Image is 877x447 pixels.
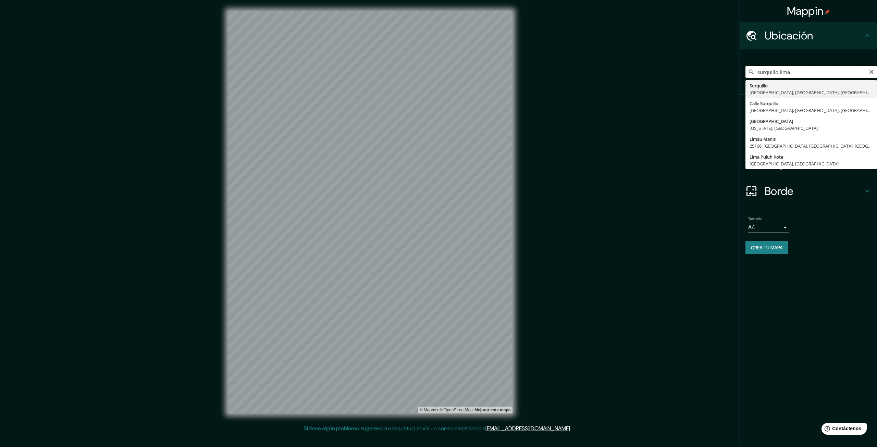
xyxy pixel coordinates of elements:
[745,66,877,78] input: Elige tu ciudad o zona
[748,222,789,233] div: A4
[750,100,778,107] font: Calle Surquillo
[740,95,877,123] div: Patas
[474,408,510,412] a: Comentarios sobre el mapa
[304,425,485,432] font: Si tiene algún problema, sugerencia o inquietud, envíe un correo electrónico a
[745,241,788,254] button: Crea tu mapa
[748,216,762,222] font: Tamaño
[869,68,874,75] button: Claro
[740,22,877,49] div: Ubicación
[751,245,783,251] font: Crea tu mapa
[750,136,776,142] font: Limau Manis
[572,424,573,432] font: .
[228,11,512,413] canvas: Mapa
[748,224,755,231] font: A4
[765,28,813,43] font: Ubicación
[570,425,571,432] font: .
[440,408,473,412] font: © OpenStreetMap
[765,184,793,198] font: Borde
[750,154,783,160] font: Lima Puluh Kota
[740,150,877,177] div: Disposición
[420,408,438,412] font: © Mapbox
[750,83,768,89] font: Surquillo
[440,408,473,412] a: Mapa de OpenStreet
[787,4,824,18] font: Mappin
[816,420,869,439] iframe: Lanzador de widgets de ayuda
[485,425,570,432] a: [EMAIL_ADDRESS][DOMAIN_NAME]
[750,161,839,167] font: [GEOGRAPHIC_DATA], [GEOGRAPHIC_DATA]
[474,408,510,412] font: Mejorar este mapa
[750,125,818,131] font: [US_STATE], [GEOGRAPHIC_DATA]
[750,118,793,124] font: [GEOGRAPHIC_DATA]
[740,123,877,150] div: Estilo
[571,424,572,432] font: .
[420,408,438,412] a: Mapbox
[740,177,877,205] div: Borde
[825,9,830,15] img: pin-icon.png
